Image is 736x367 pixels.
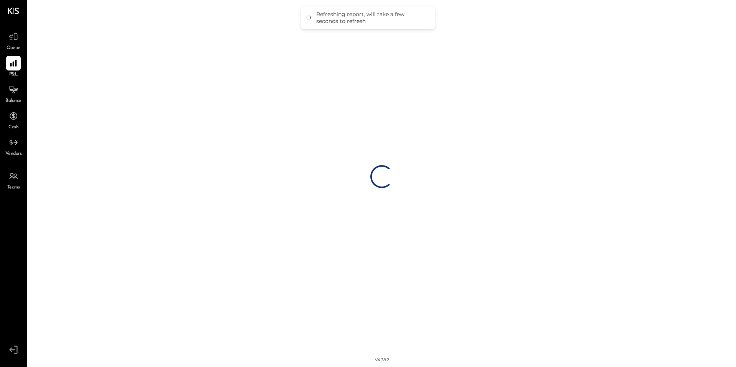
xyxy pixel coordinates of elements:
[5,98,21,105] span: Balance
[0,169,26,191] a: Teams
[0,109,26,131] a: Cash
[0,82,26,105] a: Balance
[316,11,427,25] div: Refreshing report, will take a few seconds to refresh
[7,45,21,52] span: Queue
[0,29,26,52] a: Queue
[375,357,389,363] div: v 4.38.2
[8,124,18,131] span: Cash
[5,151,22,157] span: Vendors
[0,135,26,157] a: Vendors
[9,71,18,78] span: P&L
[0,56,26,78] a: P&L
[7,184,20,191] span: Teams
